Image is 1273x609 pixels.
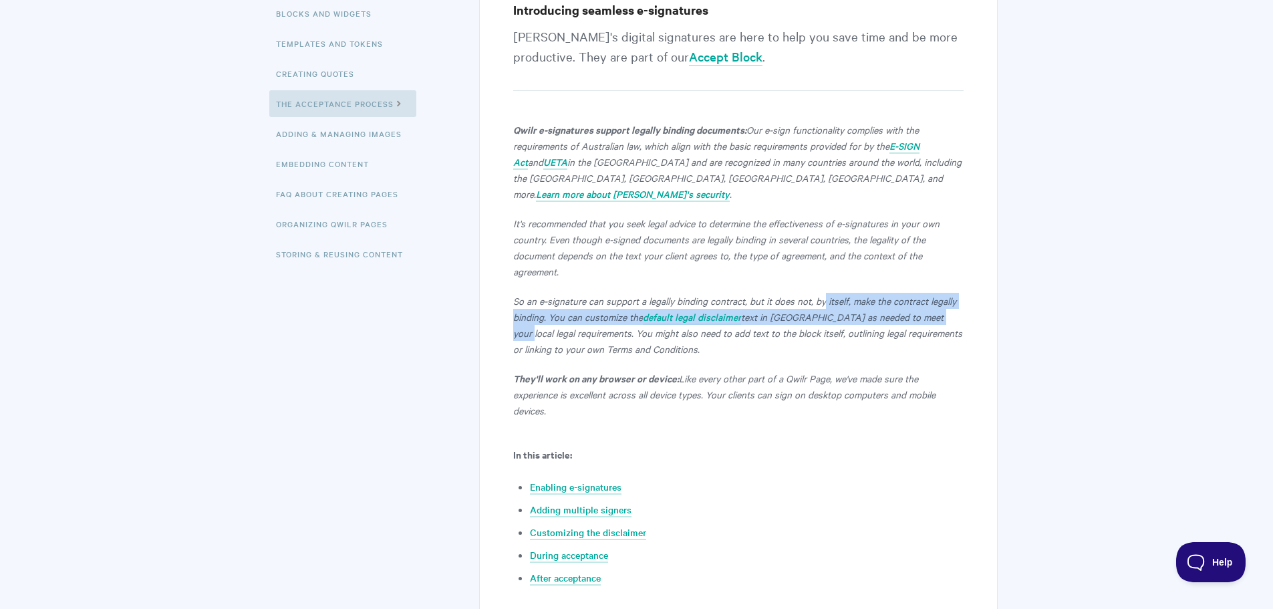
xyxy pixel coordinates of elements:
em: and [528,155,543,168]
a: Storing & Reusing Content [276,241,413,267]
a: After acceptance [530,571,601,586]
a: The Acceptance Process [269,90,416,117]
em: Like every other part of a Qwilr Page, we've made sure the experience is excellent across all dev... [513,372,936,417]
em: . [730,187,732,201]
em: UETA [543,155,567,168]
em: So an e-signature can support a legally binding contract, but it does not, by itself, make the co... [513,294,956,324]
a: Organizing Qwilr Pages [276,211,398,237]
em: in the [GEOGRAPHIC_DATA] and are recognized in many countries around the world, including the [GE... [513,155,962,201]
a: default legal disclaimer [643,310,741,325]
em: default legal disclaimer [643,310,741,324]
a: Learn more about [PERSON_NAME]'s security [536,187,730,202]
a: Customizing the disclaimer [530,525,646,540]
a: During acceptance [530,548,608,563]
a: UETA [543,155,567,170]
em: Learn more about [PERSON_NAME]'s security [536,187,730,201]
p: [PERSON_NAME]'s digital signatures are here to help you save time and be more productive. They ar... [513,26,963,91]
b: In this article: [513,447,572,461]
h3: Introducing seamless e-signatures [513,1,963,19]
iframe: Toggle Customer Support [1176,542,1246,582]
em: text in [GEOGRAPHIC_DATA] as needed to meet your local legal requirements. You might also need to... [513,310,962,356]
a: E-SIGN Act [513,139,920,170]
strong: They'll work on any browser or device: [513,371,679,385]
a: Templates and Tokens [276,30,393,57]
em: It's recommended that you seek legal advice to determine the effectiveness of e-signatures in you... [513,217,940,278]
a: Adding multiple signers [530,503,631,517]
a: Embedding Content [276,150,379,177]
a: Adding & Managing Images [276,120,412,147]
strong: Qwilr e-signatures support legally binding documents: [513,122,746,136]
a: Creating Quotes [276,60,364,87]
a: FAQ About Creating Pages [276,180,408,207]
a: Enabling e-signatures [530,480,621,495]
a: Accept Block [689,48,762,66]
